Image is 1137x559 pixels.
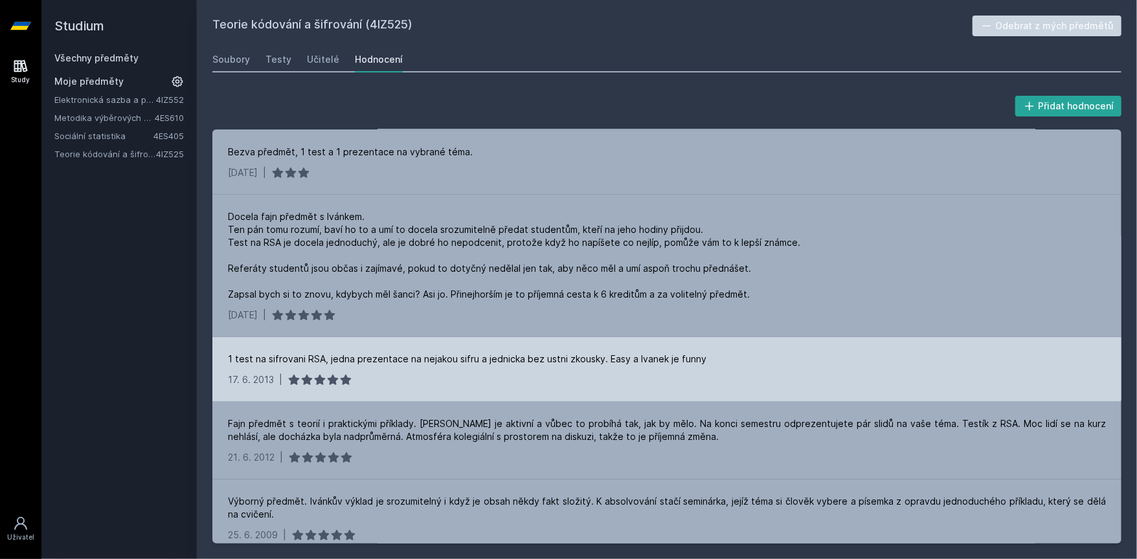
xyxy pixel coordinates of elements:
[54,111,155,124] a: Metodika výběrových šetření
[279,373,282,386] div: |
[156,94,184,105] a: 4IZ552
[307,53,339,66] div: Učitelé
[153,131,184,141] a: 4ES405
[265,47,291,72] a: Testy
[228,373,274,386] div: 17. 6. 2013
[212,53,250,66] div: Soubory
[3,52,39,91] a: Study
[263,166,266,179] div: |
[228,210,800,301] div: Docela fajn předmět s Ivánkem. Ten pán tomu rozumí, baví ho to a umí to docela srozumitelně předa...
[973,16,1122,36] button: Odebrat z mých předmětů
[54,52,139,63] a: Všechny předměty
[228,529,278,542] div: 25. 6. 2009
[228,353,706,366] div: 1 test na sifrovani RSA, jedna prezentace na nejakou sifru a jednicka bez ustni zkousky. Easy a I...
[54,129,153,142] a: Sociální statistika
[265,53,291,66] div: Testy
[3,509,39,549] a: Uživatel
[54,93,156,106] a: Elektronická sazba a publikování
[155,113,184,123] a: 4ES610
[307,47,339,72] a: Učitelé
[1015,96,1122,116] button: Přidat hodnocení
[228,417,1106,443] div: Fajn předmět s teorií i praktickými příklady. [PERSON_NAME] je aktivní a vůbec to probíhá tak, ja...
[228,309,258,322] div: [DATE]
[12,75,30,85] div: Study
[212,16,973,36] h2: Teorie kódování a šifrování (4IZ525)
[283,529,286,542] div: |
[228,146,473,159] div: Bezva předmět, 1 test a 1 prezentace na vybrané téma.
[263,309,266,322] div: |
[355,53,403,66] div: Hodnocení
[280,451,283,464] div: |
[54,75,124,88] span: Moje předměty
[7,532,34,542] div: Uživatel
[228,451,275,464] div: 21. 6. 2012
[228,495,1106,521] div: Výborný předmět. Ivánkův výklad je srozumitelný i když je obsah někdy fakt složitý. K absolvování...
[212,47,250,72] a: Soubory
[228,166,258,179] div: [DATE]
[54,148,156,160] a: Teorie kódování a šifrování
[355,47,403,72] a: Hodnocení
[156,149,184,159] a: 4IZ525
